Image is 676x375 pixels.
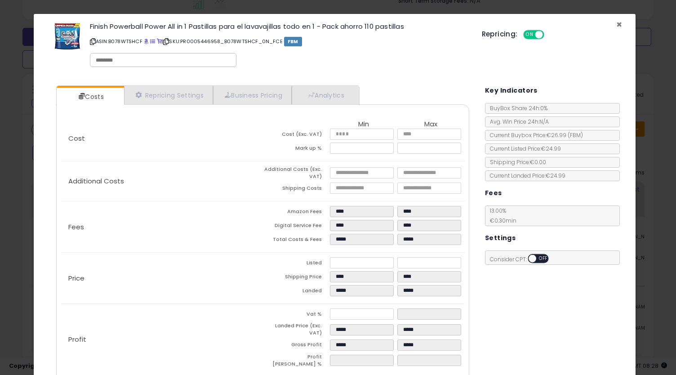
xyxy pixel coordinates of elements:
[263,220,330,234] td: Digital Service Fee
[616,18,622,31] span: ×
[61,178,262,185] p: Additional Costs
[144,38,149,45] a: BuyBox page
[485,187,502,199] h5: Fees
[485,232,516,244] h5: Settings
[547,131,583,139] span: €26.99
[485,255,560,263] span: Consider CPT:
[263,257,330,271] td: Listed
[263,166,330,183] td: Additional Costs (Exc. VAT)
[284,37,302,46] span: FBM
[292,86,358,104] a: Analytics
[263,143,330,156] td: Mark up %
[485,172,565,179] span: Current Landed Price: €24.99
[485,158,546,166] span: Shipping Price: €0.00
[61,336,262,343] p: Profit
[263,129,330,143] td: Cost (Exc. VAT)
[524,31,535,39] span: ON
[397,121,464,129] th: Max
[485,118,549,125] span: Avg. Win Price 24h: N/A
[263,271,330,285] td: Shipping Price
[485,131,583,139] span: Current Buybox Price:
[263,353,330,370] td: Profit [PERSON_NAME] %
[90,23,468,30] h3: Finish Powerball Power All in 1 Pastillas para el lavavajillas todo en 1 - Pack ahorro 110 pastillas
[543,31,557,39] span: OFF
[568,131,583,139] span: ( FBM )
[485,85,538,96] h5: Key Indicators
[263,308,330,322] td: Vat %
[263,322,330,339] td: Landed Price (Exc. VAT)
[54,23,81,50] img: 51spbkL2mZL._SL60_.jpg
[485,104,547,112] span: BuyBox Share 24h: 0%
[157,38,162,45] a: Your listing only
[61,135,262,142] p: Cost
[61,223,262,231] p: Fees
[213,86,292,104] a: Business Pricing
[263,183,330,196] td: Shipping Costs
[61,275,262,282] p: Price
[150,38,155,45] a: All offer listings
[482,31,518,38] h5: Repricing:
[485,145,561,152] span: Current Listed Price: €24.99
[485,217,516,224] span: €0.30 min
[263,234,330,248] td: Total Costs & Fees
[263,339,330,353] td: Gross Profit
[330,121,397,129] th: Min
[263,206,330,220] td: Amazon Fees
[90,34,468,49] p: ASIN: B078WTSHCF | SKU: PR0005446958_B078WTSHCF_0N_FCE
[124,86,213,104] a: Repricing Settings
[263,285,330,299] td: Landed
[536,255,551,263] span: OFF
[485,207,516,224] span: 13.00 %
[57,88,123,106] a: Costs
